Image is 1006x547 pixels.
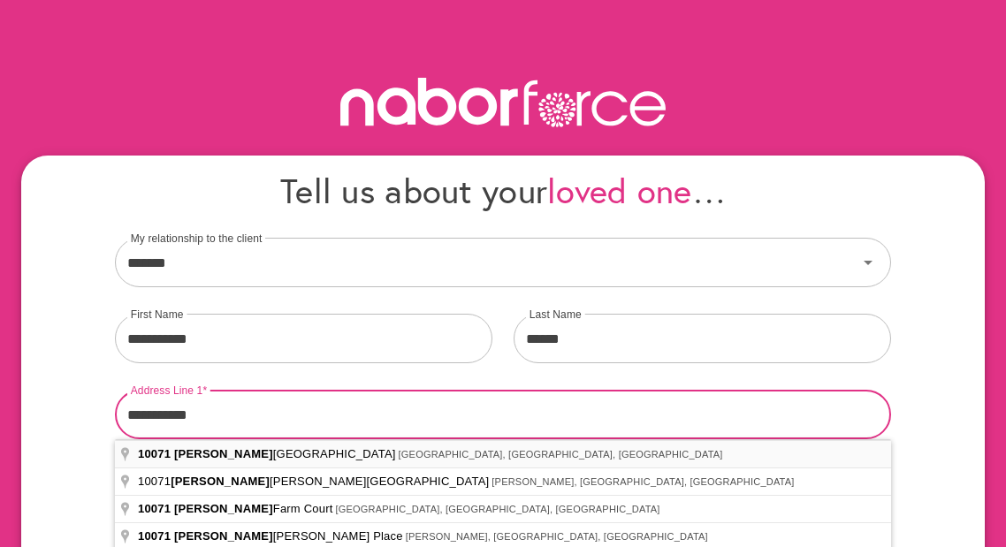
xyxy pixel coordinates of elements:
span: 10071 [138,447,171,460]
span: 10071 [PERSON_NAME] [138,502,273,515]
span: Farm Court [138,502,336,515]
svg: Icon [857,252,879,273]
h4: Tell us about your … [115,170,891,211]
span: 10071 [PERSON_NAME] [138,529,273,543]
span: [GEOGRAPHIC_DATA] [138,447,399,460]
span: loved one [547,168,692,213]
span: [PERSON_NAME] [174,447,273,460]
span: [GEOGRAPHIC_DATA], [GEOGRAPHIC_DATA], [GEOGRAPHIC_DATA] [336,504,660,514]
span: [PERSON_NAME] Place [138,529,406,543]
span: 10071 [PERSON_NAME][GEOGRAPHIC_DATA] [138,475,492,488]
span: [PERSON_NAME] [171,475,270,488]
span: [PERSON_NAME], [GEOGRAPHIC_DATA], [GEOGRAPHIC_DATA] [406,531,708,542]
span: [GEOGRAPHIC_DATA], [GEOGRAPHIC_DATA], [GEOGRAPHIC_DATA] [399,449,723,460]
span: [PERSON_NAME], [GEOGRAPHIC_DATA], [GEOGRAPHIC_DATA] [492,476,794,487]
